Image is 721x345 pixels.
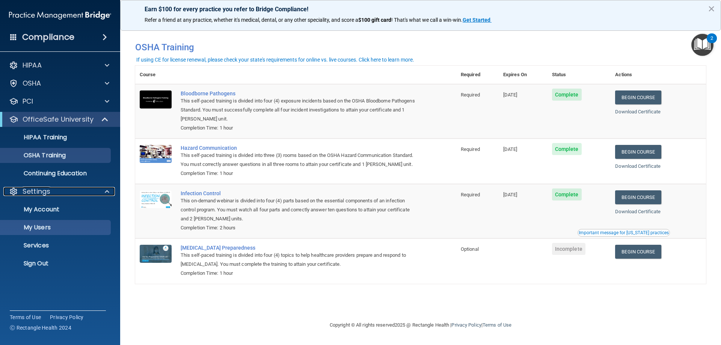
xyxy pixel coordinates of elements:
[181,90,419,96] a: Bloodborne Pathogens
[181,223,419,232] div: Completion Time: 2 hours
[23,61,42,70] p: HIPAA
[5,170,107,177] p: Continuing Education
[579,231,669,235] div: Important message for [US_STATE] practices
[461,92,480,98] span: Required
[461,192,480,197] span: Required
[499,66,548,84] th: Expires On
[615,209,661,214] a: Download Certificate
[5,206,107,213] p: My Account
[552,143,582,155] span: Complete
[552,188,582,200] span: Complete
[181,169,419,178] div: Completion Time: 1 hour
[503,146,517,152] span: [DATE]
[145,17,358,23] span: Refer a friend at any practice, whether it's medical, dental, or any other speciality, and score a
[461,146,480,152] span: Required
[10,324,71,331] span: Ⓒ Rectangle Health 2024
[710,38,713,48] div: 2
[691,34,713,56] button: Open Resource Center, 2 new notifications
[9,115,109,124] a: OfficeSafe University
[9,97,109,106] a: PCI
[181,151,419,169] div: This self-paced training is divided into three (3) rooms based on the OSHA Hazard Communication S...
[5,152,66,159] p: OSHA Training
[461,246,479,252] span: Optional
[615,190,661,204] a: Begin Course
[135,56,415,63] button: If using CE for license renewal, please check your state's requirements for online vs. live cours...
[463,17,490,23] strong: Get Started
[9,61,109,70] a: HIPAA
[358,17,391,23] strong: $100 gift card
[483,322,511,328] a: Terms of Use
[9,187,109,196] a: Settings
[284,313,558,337] div: Copyright © All rights reserved 2025 @ Rectangle Health | |
[23,97,33,106] p: PCI
[503,92,517,98] span: [DATE]
[135,42,706,53] h4: OSHA Training
[611,66,706,84] th: Actions
[50,313,84,321] a: Privacy Policy
[23,115,94,124] p: OfficeSafe University
[391,17,463,23] span: ! That's what we call a win-win.
[615,90,661,104] a: Begin Course
[9,8,111,23] img: PMB logo
[5,224,107,231] p: My Users
[22,32,74,42] h4: Compliance
[23,187,50,196] p: Settings
[23,79,41,88] p: OSHA
[136,57,414,62] div: If using CE for license renewal, please check your state's requirements for online vs. live cours...
[181,245,419,251] a: [MEDICAL_DATA] Preparedness
[615,109,661,114] a: Download Certificate
[181,196,419,223] div: This on-demand webinar is divided into four (4) parts based on the essential components of an inf...
[578,229,670,237] button: Read this if you are a dental practitioner in the state of CA
[615,145,661,159] a: Begin Course
[181,251,419,269] div: This self-paced training is divided into four (4) topics to help healthcare providers prepare and...
[181,145,419,151] a: Hazard Communication
[708,3,715,15] button: Close
[451,322,481,328] a: Privacy Policy
[503,192,517,197] span: [DATE]
[456,66,499,84] th: Required
[552,243,585,255] span: Incomplete
[548,66,611,84] th: Status
[615,163,661,169] a: Download Certificate
[5,260,107,267] p: Sign Out
[615,245,661,259] a: Begin Course
[463,17,492,23] a: Get Started
[181,190,419,196] a: Infection Control
[181,124,419,133] div: Completion Time: 1 hour
[145,6,697,13] p: Earn $100 for every practice you refer to Bridge Compliance!
[181,269,419,278] div: Completion Time: 1 hour
[10,313,41,321] a: Terms of Use
[9,79,109,88] a: OSHA
[5,134,67,141] p: HIPAA Training
[5,242,107,249] p: Services
[552,89,582,101] span: Complete
[181,96,419,124] div: This self-paced training is divided into four (4) exposure incidents based on the OSHA Bloodborne...
[135,66,176,84] th: Course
